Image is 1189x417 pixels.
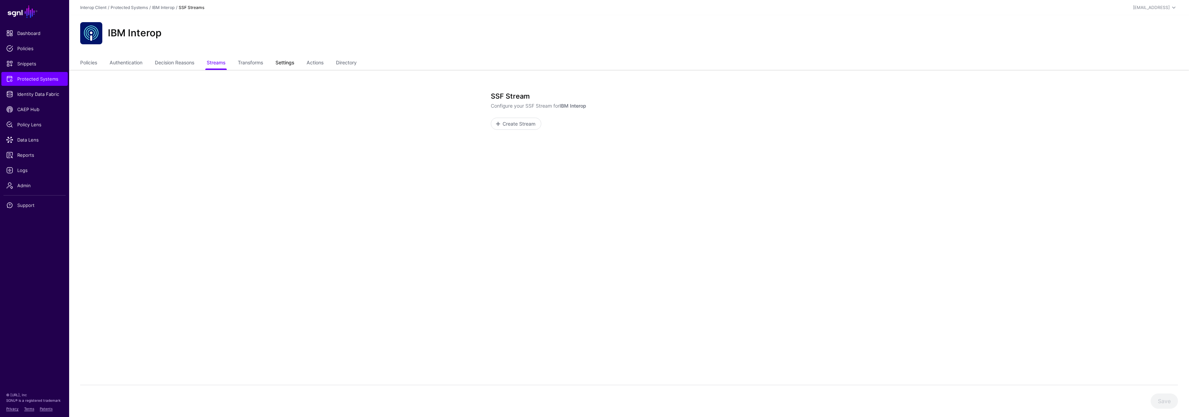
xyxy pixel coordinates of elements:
span: Logs [6,167,63,174]
a: Decision Reasons [155,57,194,70]
p: © [URL], Inc [6,392,63,398]
div: / [148,4,152,11]
span: Admin [6,182,63,189]
span: Policy Lens [6,121,63,128]
a: SGNL [4,4,65,19]
a: Patents [40,407,53,411]
div: / [106,4,111,11]
h3: SSF Stream [491,92,767,100]
a: Settings [275,57,294,70]
a: Policy Lens [1,118,68,132]
span: Policies [6,45,63,52]
span: Data Lens [6,136,63,143]
a: Transforms [238,57,263,70]
a: Terms [24,407,34,411]
a: Dashboard [1,26,68,40]
strong: SSF Streams [179,5,204,10]
span: CAEP Hub [6,106,63,113]
a: Policies [80,57,97,70]
strong: IBM Interop [560,103,586,109]
span: Support [6,202,63,209]
a: Authentication [110,57,142,70]
a: Actions [307,57,324,70]
a: CAEP Hub [1,102,68,116]
a: Logs [1,163,68,177]
a: Policies [1,42,68,55]
a: Privacy [6,407,19,411]
span: Create Stream [502,120,536,127]
a: Snippets [1,57,68,71]
a: Protected Systems [111,5,148,10]
a: Identity Data Fabric [1,87,68,101]
a: Admin [1,179,68,192]
a: Interop Client [80,5,106,10]
span: Snippets [6,60,63,67]
p: Configure your SSF Stream for [491,102,767,109]
a: Streams [207,57,225,70]
img: svg+xml;base64,PHN2ZyB3aWR0aD0iNjQiIGhlaWdodD0iNjQiIHZpZXdCb3g9IjAgMCA2NCA2NCIgZmlsbD0ibm9uZSIgeG... [80,22,102,44]
p: SGNL® is a registered trademark [6,398,63,403]
h2: IBM Interop [108,27,161,39]
span: Reports [6,152,63,158]
span: Dashboard [6,30,63,37]
div: [EMAIL_ADDRESS] [1133,4,1170,11]
a: IBM Interop [152,5,175,10]
a: Protected Systems [1,72,68,86]
a: Reports [1,148,68,162]
a: Directory [336,57,357,70]
span: Identity Data Fabric [6,91,63,98]
div: / [175,4,179,11]
span: Protected Systems [6,75,63,82]
a: Data Lens [1,133,68,147]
